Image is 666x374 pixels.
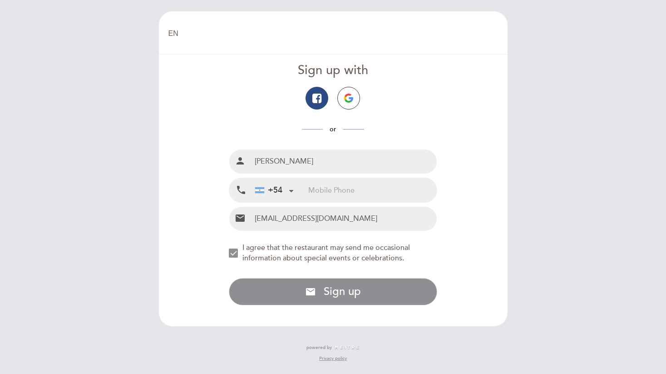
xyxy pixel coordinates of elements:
img: icon-google.png [344,94,353,103]
span: powered by [306,344,332,351]
div: Sign up with [229,62,437,80]
span: Sign up [324,285,361,298]
input: Email [251,207,437,231]
i: local_phone [236,185,247,196]
input: Mobile Phone [308,178,437,202]
button: email Sign up [229,278,437,305]
div: Argentina: +54 [252,179,297,202]
i: email [235,213,246,224]
span: I agree that the restaurant may send me occasional information about special events or celebrations. [242,243,410,263]
a: Privacy policy [319,355,347,362]
img: MEITRE [334,345,360,350]
input: Name and surname [251,150,437,174]
md-checkbox: NEW_MODAL_AGREE_RESTAURANT_SEND_OCCASIONAL_INFO [229,243,437,264]
a: powered by [306,344,360,351]
div: +54 [255,185,282,196]
i: person [235,155,246,166]
i: email [305,286,316,297]
span: or [323,125,343,133]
